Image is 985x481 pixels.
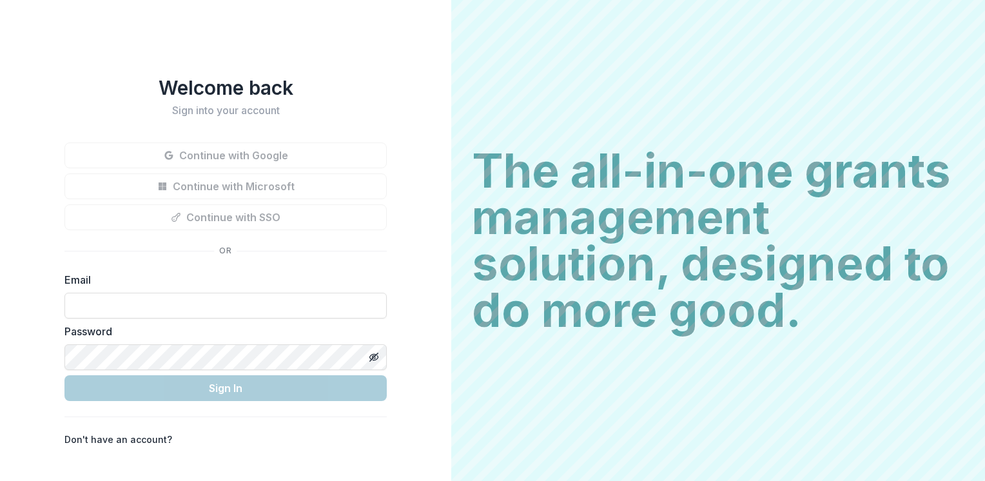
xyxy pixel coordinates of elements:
[64,204,387,230] button: Continue with SSO
[64,375,387,401] button: Sign In
[64,142,387,168] button: Continue with Google
[64,76,387,99] h1: Welcome back
[64,104,387,117] h2: Sign into your account
[64,433,172,446] p: Don't have an account?
[64,324,379,339] label: Password
[64,272,379,288] label: Email
[364,347,384,368] button: Toggle password visibility
[64,173,387,199] button: Continue with Microsoft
